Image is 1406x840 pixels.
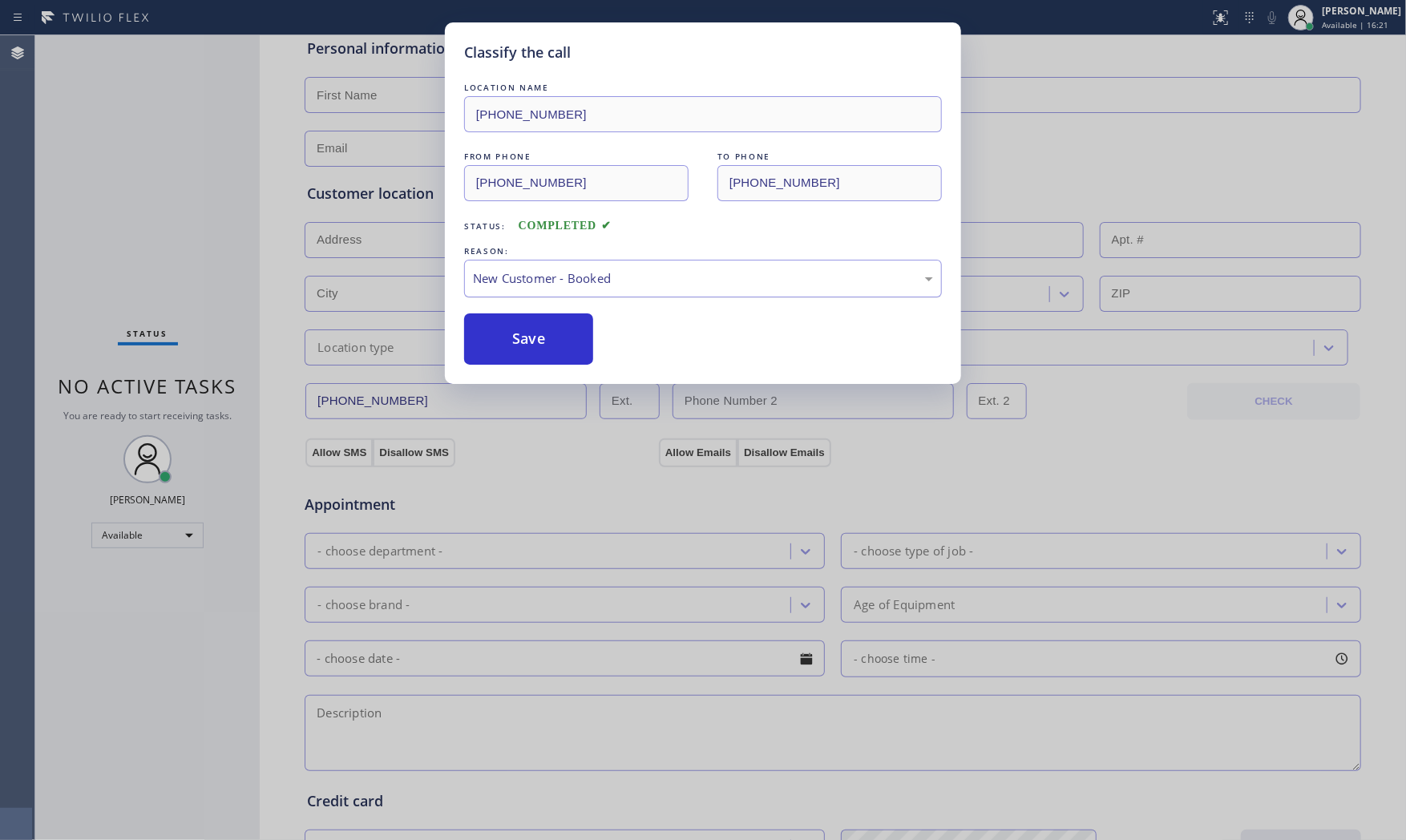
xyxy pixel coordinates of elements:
span: Status: [464,220,506,232]
div: FROM PHONE [464,148,689,165]
div: New Customer - Booked [473,269,933,288]
div: REASON: [464,243,942,260]
h5: Classify the call [464,42,571,63]
button: Save [464,313,593,365]
div: LOCATION NAME [464,79,942,96]
input: From phone [464,165,689,201]
input: To phone [717,165,942,201]
div: TO PHONE [717,148,942,165]
span: COMPLETED [519,220,612,232]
